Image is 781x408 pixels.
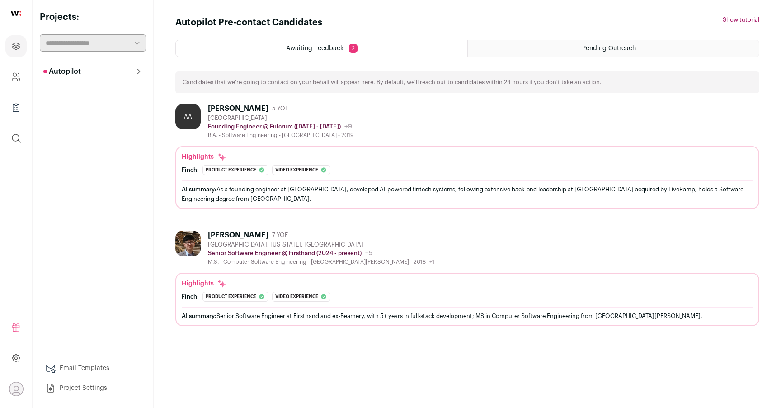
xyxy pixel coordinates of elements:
[40,11,146,24] h2: Projects:
[286,45,343,52] span: Awaiting Feedback
[11,11,21,16] img: wellfound-shorthand-0d5821cbd27db2630d0214b213865d53afaa358527fdda9d0ea32b1df1b89c2c.svg
[182,313,216,319] span: AI summary:
[202,292,268,302] div: Product experience
[208,241,434,248] div: [GEOGRAPHIC_DATA], [US_STATE], [GEOGRAPHIC_DATA]
[182,186,216,192] span: AI summary:
[175,104,759,209] a: AA [PERSON_NAME] 5 YOE [GEOGRAPHIC_DATA] Founding Engineer @ Fulcrum ([DATE] - [DATE]) +9 B.A. - ...
[272,105,288,112] span: 5 YOE
[208,123,341,130] p: Founding Engineer @ Fulcrum ([DATE] - [DATE])
[365,250,372,256] span: +5
[272,232,288,239] span: 7 YOE
[208,250,362,257] p: Senior Software Engineer @ Firsthand (2024 - present)
[5,97,27,119] a: Company Lists
[272,165,330,175] div: Video experience
[208,104,268,113] div: [PERSON_NAME]
[9,382,24,396] button: Open dropdown
[182,166,199,174] div: Finch:
[40,379,146,397] a: Project Settings
[182,311,753,321] div: Senior Software Engineer at Firsthand and ex-Beamery, with 5+ years in full-stack development; MS...
[175,71,759,93] div: Candidates that we're going to contact on your behalf will appear here. By default, we'll reach o...
[582,45,636,52] span: Pending Outreach
[5,35,27,57] a: Projects
[429,259,434,265] span: +1
[723,16,759,24] button: Show tutorial
[40,359,146,377] a: Email Templates
[175,231,759,326] a: [PERSON_NAME] 7 YOE [GEOGRAPHIC_DATA], [US_STATE], [GEOGRAPHIC_DATA] Senior Software Engineer @ F...
[43,66,81,77] p: Autopilot
[5,66,27,88] a: Company and ATS Settings
[272,292,330,302] div: Video experience
[175,104,201,129] div: AA
[175,231,201,256] img: 4ceb0fe29378365917c09a61a21a20f54206769955c5baf1a8ecf6b1619985d9
[182,293,199,300] div: Finch:
[208,258,434,266] div: M.S. - Computer Software Engineering - [GEOGRAPHIC_DATA][PERSON_NAME] - 2018
[208,231,268,240] div: [PERSON_NAME]
[182,152,226,161] div: Highlights
[182,185,753,204] div: As a founding engineer at [GEOGRAPHIC_DATA], developed AI-powered fintech systems, following exte...
[208,132,353,139] div: B.A. - Software Engineering - [GEOGRAPHIC_DATA] - 2019
[182,279,226,288] div: Highlights
[202,165,268,175] div: Product experience
[468,40,759,57] a: Pending Outreach
[349,44,358,53] span: 2
[40,62,146,81] button: Autopilot
[208,114,353,122] div: [GEOGRAPHIC_DATA]
[175,16,322,29] h1: Autopilot Pre-contact Candidates
[344,123,352,130] span: +9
